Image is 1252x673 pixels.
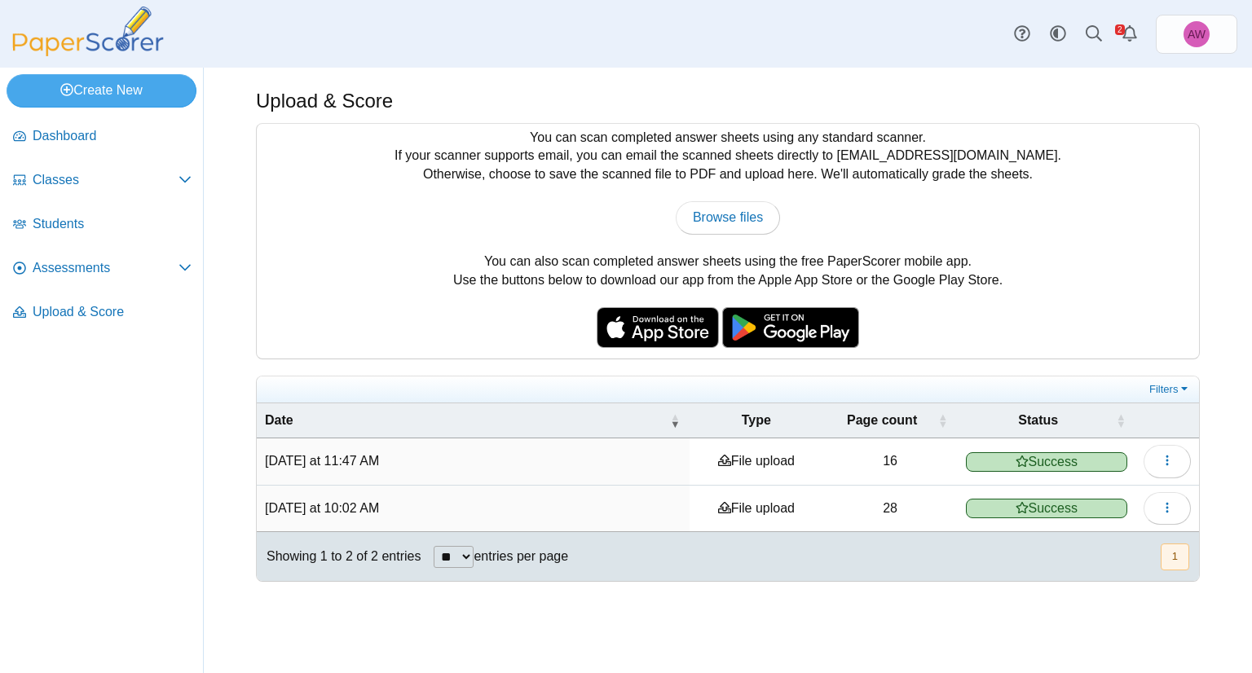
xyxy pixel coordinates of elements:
[722,307,859,348] img: google-play-badge.png
[966,499,1127,518] span: Success
[1116,403,1126,438] span: Status : Activate to sort
[676,201,780,234] a: Browse files
[257,532,421,581] div: Showing 1 to 2 of 2 entries
[1184,21,1210,47] span: Adam Williams
[597,307,719,348] img: apple-store-badge.svg
[7,205,198,244] a: Students
[33,171,179,189] span: Classes
[847,413,917,427] span: Page count
[7,249,198,288] a: Assessments
[33,127,192,145] span: Dashboard
[33,259,179,277] span: Assessments
[938,403,948,438] span: Page count : Activate to sort
[33,303,192,321] span: Upload & Score
[256,87,393,115] h1: Upload & Score
[474,549,568,563] label: entries per page
[1156,15,1237,54] a: Adam Williams
[1018,413,1058,427] span: Status
[1145,381,1195,398] a: Filters
[7,117,198,156] a: Dashboard
[7,293,198,332] a: Upload & Score
[1112,16,1148,52] a: Alerts
[1188,29,1206,40] span: Adam Williams
[7,74,196,107] a: Create New
[966,452,1127,472] span: Success
[7,161,198,200] a: Classes
[823,486,958,532] td: 28
[265,454,379,468] time: Sep 12, 2025 at 11:47 AM
[1159,543,1189,570] nav: pagination
[1161,543,1189,570] button: 1
[265,501,379,515] time: Sep 12, 2025 at 10:02 AM
[742,413,771,427] span: Type
[257,124,1199,358] div: You can scan completed answer sheets using any standard scanner. If your scanner supports email, ...
[33,215,192,233] span: Students
[670,403,680,438] span: Date : Activate to remove sorting
[693,210,763,224] span: Browse files
[7,7,170,56] img: PaperScorer
[7,45,170,59] a: PaperScorer
[265,413,293,427] span: Date
[823,438,958,485] td: 16
[690,486,823,532] td: File upload
[690,438,823,485] td: File upload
